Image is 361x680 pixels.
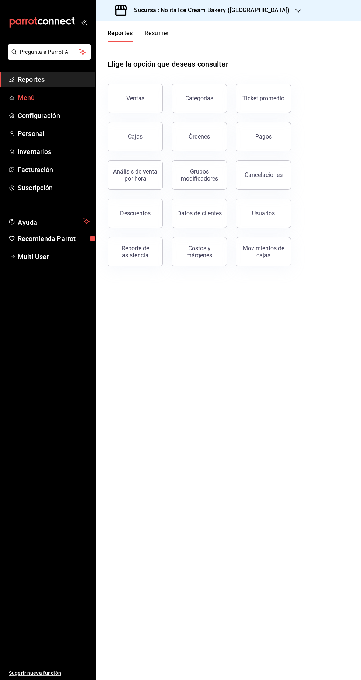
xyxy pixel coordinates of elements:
div: Usuarios [252,210,275,217]
div: Análisis de venta por hora [112,168,158,182]
div: Ticket promedio [242,95,284,102]
div: navigation tabs [108,29,170,42]
button: Costos y márgenes [172,237,227,266]
div: Costos y márgenes [176,245,222,259]
button: Descuentos [108,199,163,228]
div: Categorías [185,95,213,102]
button: Ticket promedio [236,84,291,113]
span: Personal [18,129,90,139]
button: Cajas [108,122,163,151]
button: Pregunta a Parrot AI [8,44,91,60]
h3: Sucursal: Nolita Ice Cream Bakery ([GEOGRAPHIC_DATA]) [128,6,290,15]
div: Cajas [128,133,143,140]
button: open_drawer_menu [81,19,87,25]
div: Ventas [126,95,144,102]
span: Configuración [18,111,90,121]
button: Reportes [108,29,133,42]
span: Inventarios [18,147,90,157]
div: Reporte de asistencia [112,245,158,259]
div: Órdenes [189,133,210,140]
div: Cancelaciones [245,171,283,178]
div: Grupos modificadores [176,168,222,182]
button: Datos de clientes [172,199,227,228]
span: Recomienda Parrot [18,234,90,244]
button: Órdenes [172,122,227,151]
button: Categorías [172,84,227,113]
div: Pagos [255,133,272,140]
div: Descuentos [120,210,151,217]
button: Resumen [145,29,170,42]
a: Pregunta a Parrot AI [5,53,91,61]
div: Movimientos de cajas [241,245,286,259]
span: Reportes [18,74,90,84]
span: Multi User [18,252,90,262]
span: Sugerir nueva función [9,669,90,677]
span: Ayuda [18,217,80,226]
button: Pagos [236,122,291,151]
button: Reporte de asistencia [108,237,163,266]
span: Suscripción [18,183,90,193]
button: Ventas [108,84,163,113]
span: Menú [18,93,90,102]
span: Pregunta a Parrot AI [20,48,79,56]
h1: Elige la opción que deseas consultar [108,59,228,70]
button: Usuarios [236,199,291,228]
button: Análisis de venta por hora [108,160,163,190]
button: Grupos modificadores [172,160,227,190]
button: Cancelaciones [236,160,291,190]
span: Facturación [18,165,90,175]
div: Datos de clientes [177,210,222,217]
button: Movimientos de cajas [236,237,291,266]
